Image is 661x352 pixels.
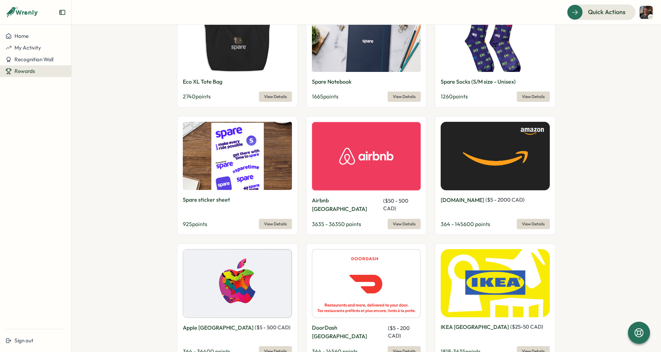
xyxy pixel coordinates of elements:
[640,6,653,19] img: Tomas Williams
[517,219,550,229] button: View Details
[312,77,352,86] p: Spare Notebook
[312,93,338,100] span: 1665 points
[312,122,421,191] img: Airbnb Canada
[264,219,287,229] span: View Details
[383,198,408,212] span: ( $ 50 - 500 CAD )
[510,323,543,330] span: ( $ 25 - 50 CAD )
[485,196,525,203] span: ( $ 5 - 2000 CAD )
[259,92,292,102] button: View Details
[312,221,361,227] span: 3635 - 36350 points
[588,8,626,17] span: Quick Actions
[567,4,636,20] button: Quick Actions
[14,33,29,39] span: Home
[388,219,421,229] button: View Details
[522,92,545,102] span: View Details
[264,92,287,102] span: View Details
[59,9,66,16] button: Expand sidebar
[14,337,33,344] span: Sign out
[441,77,516,86] p: Spare Socks (S/M size - Unisex)
[183,323,253,332] p: Apple [GEOGRAPHIC_DATA]
[388,92,421,102] button: View Details
[393,219,416,229] span: View Details
[183,195,230,204] p: Spare sticker sheet
[312,196,382,213] p: Airbnb [GEOGRAPHIC_DATA]
[388,325,410,339] span: ( $ 5 - 200 CAD )
[312,3,421,72] img: Spare Notebook
[183,122,292,190] img: Spare sticker sheet
[522,219,545,229] span: View Details
[441,323,509,331] p: IKEA [GEOGRAPHIC_DATA]
[312,249,421,318] img: DoorDash Canada
[441,3,550,72] img: Spare Socks (S/M size - Unisex)
[517,92,550,102] button: View Details
[14,44,41,51] span: My Activity
[14,56,53,63] span: Recognition Wall
[183,93,211,100] span: 2740 points
[441,122,550,190] img: Amazon.ca
[441,196,484,204] p: [DOMAIN_NAME]
[183,221,207,227] span: 925 points
[393,92,416,102] span: View Details
[441,249,550,317] img: IKEA Canada
[312,323,387,341] p: DoorDash [GEOGRAPHIC_DATA]
[259,219,292,229] button: View Details
[183,3,292,72] img: Eco XL Tote Bag
[255,324,291,331] span: ( $ 5 - 500 CAD )
[183,249,292,318] img: Apple Canada
[14,68,35,74] span: Rewards
[183,77,222,86] p: Eco XL Tote Bag
[441,221,490,227] span: 364 - 145600 points
[441,93,468,100] span: 1260 points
